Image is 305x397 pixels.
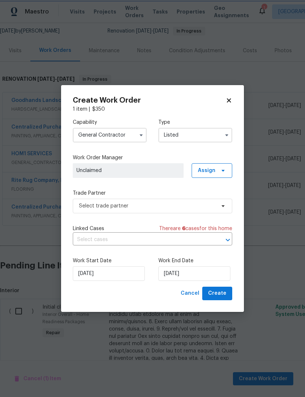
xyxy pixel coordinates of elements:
label: Type [158,119,232,126]
label: Work End Date [158,257,232,264]
button: Show options [137,131,146,140]
span: Linked Cases [73,225,104,232]
input: M/D/YYYY [158,266,230,281]
label: Work Order Manager [73,154,232,161]
label: Trade Partner [73,190,232,197]
span: 6 [182,226,185,231]
input: M/D/YYYY [73,266,145,281]
span: Unclaimed [76,167,180,174]
label: Work Start Date [73,257,147,264]
span: Assign [198,167,215,174]
h2: Create Work Order [73,97,226,104]
button: Open [223,235,233,245]
span: Select trade partner [79,202,215,210]
input: Select... [73,128,147,142]
button: Cancel [178,287,202,300]
span: Cancel [181,289,199,298]
button: Create [202,287,232,300]
button: Show options [222,131,231,140]
input: Select cases [73,234,212,245]
span: Create [208,289,226,298]
span: $ 350 [92,107,105,112]
input: Select... [158,128,232,142]
span: There are case s for this home [159,225,232,232]
div: 1 item | [73,106,232,113]
label: Capability [73,119,147,126]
